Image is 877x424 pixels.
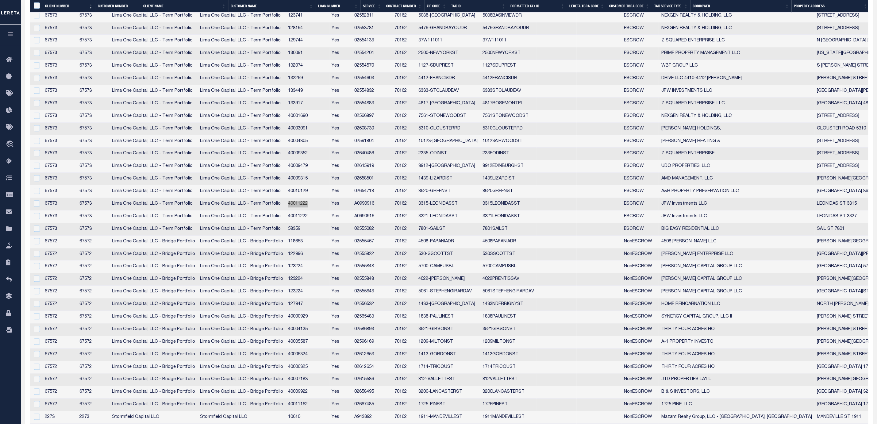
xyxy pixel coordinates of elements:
td: [PERSON_NAME] CAPITAL GROUP LLC [659,286,814,298]
td: 70162 [392,311,416,323]
td: ESCROW [621,185,659,198]
td: 70162 [392,47,416,60]
td: Lima One Capital, LLC - Term Portfolio [198,223,286,236]
td: 67572 [42,323,77,336]
td: ESCROW [621,110,659,123]
td: 02640486 [352,148,392,160]
td: ESCROW [621,173,659,185]
td: Yes [329,185,352,198]
td: 67573 [42,72,77,85]
td: Yes [329,60,352,72]
td: 02645919 [352,160,392,173]
td: 02658501 [352,173,392,185]
td: 7801-SAILST [416,223,480,236]
td: Lima One Capital, LLC - Term Portfolio [198,35,286,47]
td: Yes [329,311,352,323]
td: Yes [329,35,352,47]
td: ESCROW [621,135,659,148]
td: 3321LEONIDASST [480,210,537,223]
td: 67573 [77,135,110,148]
td: Lima One Capital, LLC - Term Portfolio [198,60,286,72]
td: 67572 [77,260,110,273]
td: 02565483 [352,311,392,323]
td: 132074 [286,60,329,72]
td: UDO PROPERTIES, LLC [659,160,814,173]
td: 40009352 [286,148,329,160]
td: 67572 [77,286,110,298]
td: 67572 [42,236,77,248]
td: 02554883 [352,98,392,110]
td: 02556532 [352,298,392,311]
td: 70162 [392,72,416,85]
td: Yes [329,135,352,148]
td: 6333-STCLAUDEAV [416,85,480,98]
td: Yes [329,173,352,185]
td: 70162 [392,135,416,148]
td: 67572 [77,298,110,311]
td: 40003091 [286,123,329,135]
td: JPW Investments LLC [659,210,814,223]
td: 02554204 [352,47,392,60]
td: Lima One Capital, LLC - Term Portfolio [198,22,286,35]
td: 1433NDERBIGNYST [480,298,537,311]
td: 5310GLOUSTERRD [480,123,537,135]
td: 67573 [77,148,110,160]
td: Lima One Capital, LLC - Term Portfolio [198,210,286,223]
td: WBF GROUP LLC [659,60,814,72]
td: 02555467 [352,236,392,248]
td: 67572 [42,248,77,261]
td: 67573 [42,173,77,185]
td: 7801SAILST [480,223,537,236]
td: 4412FRANCISDR [480,72,537,85]
td: NonESCROW [621,298,659,311]
td: Yes [329,148,352,160]
td: 4508 [PERSON_NAME] LLC [659,236,814,248]
td: 1838-PAULINEST [416,311,480,323]
td: 67573 [77,47,110,60]
td: A0990916 [352,198,392,210]
td: NonESCROW [621,323,659,336]
td: 132259 [286,72,329,85]
td: Yes [329,210,352,223]
td: 530-SSCOTTST [416,248,480,261]
td: 67573 [77,223,110,236]
td: 67573 [42,60,77,72]
td: Lima One Capital, LLC - Bridge Portfolio [198,248,286,261]
td: 70162 [392,236,416,248]
td: 130091 [286,47,329,60]
td: 58359 [286,223,329,236]
td: 1439LIZARDIST [480,173,537,185]
td: 67572 [77,311,110,323]
td: ESCROW [621,22,659,35]
td: 67573 [77,60,110,72]
td: [PERSON_NAME] ENTERPRISE LLC [659,248,814,261]
td: Lima One Capital, LLC - Bridge Portfolio [198,236,286,248]
td: 67573 [77,98,110,110]
td: 40009815 [286,173,329,185]
td: 8912-[GEOGRAPHIC_DATA] [416,160,480,173]
td: AMD MANAGEMENT, LLC [659,173,814,185]
td: Yes [329,47,352,60]
td: Lima One Capital, LLC - Bridge Portfolio [198,298,286,311]
td: 67573 [42,160,77,173]
td: 8620GREENST [480,185,537,198]
td: 67573 [42,198,77,210]
td: Yes [329,260,352,273]
td: Lima One Capital, LLC - Term Portfolio [198,85,286,98]
td: ESCROW [621,72,659,85]
td: 67573 [77,173,110,185]
td: Yes [329,22,352,35]
td: 02555848 [352,273,392,286]
td: 02554570 [352,60,392,72]
td: 5700CAMPUSBL [480,260,537,273]
td: 3521-GIBSONST [416,323,480,336]
td: 123224 [286,273,329,286]
td: Lima One Capital, LLC - Bridge Portfolio [198,311,286,323]
td: 67573 [42,223,77,236]
td: 129744 [286,35,329,47]
td: 5476GRANDBAYOUDR [480,22,537,35]
td: 40011222 [286,210,329,223]
td: Lima One Capital, LLC - Term Portfolio [110,173,198,185]
td: Lima One Capital, LLC - Term Portfolio [110,85,198,98]
td: ESCROW [621,85,659,98]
